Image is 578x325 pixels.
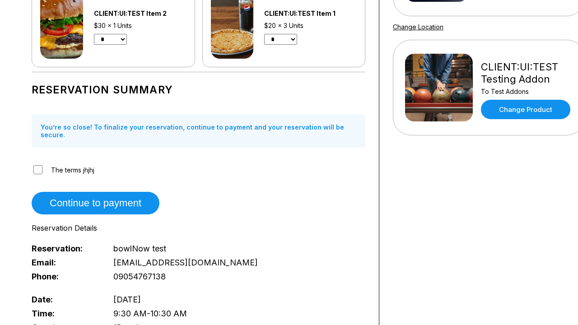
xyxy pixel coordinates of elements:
[51,166,94,174] span: The terms jhjhj
[481,61,573,85] div: CLIENT:UI:TEST Testing Addon
[113,272,166,281] span: 09054767138
[264,9,357,17] div: CLIENT:UI:TEST Item 1
[113,295,141,304] span: [DATE]
[113,258,258,267] span: [EMAIL_ADDRESS][DOMAIN_NAME]
[481,100,570,119] a: Change Product
[94,22,186,29] div: $30 x 1 Units
[32,272,98,281] span: Phone:
[32,84,365,96] h1: Reservation Summary
[113,244,166,253] span: bowlNow test
[405,54,473,121] img: CLIENT:UI:TEST Testing Addon
[32,114,365,148] div: You’re so close! To finalize your reservation, continue to payment and your reservation will be s...
[32,223,365,232] div: Reservation Details
[32,309,98,318] span: Time:
[32,192,159,214] button: Continue to payment
[481,88,573,95] div: To Test Addons
[32,244,98,253] span: Reservation:
[393,23,443,31] a: Change Location
[94,9,186,17] div: CLIENT:UI:TEST Item 2
[32,258,98,267] span: Email:
[264,22,357,29] div: $20 x 3 Units
[32,295,98,304] span: Date:
[113,309,187,318] span: 9:30 AM - 10:30 AM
